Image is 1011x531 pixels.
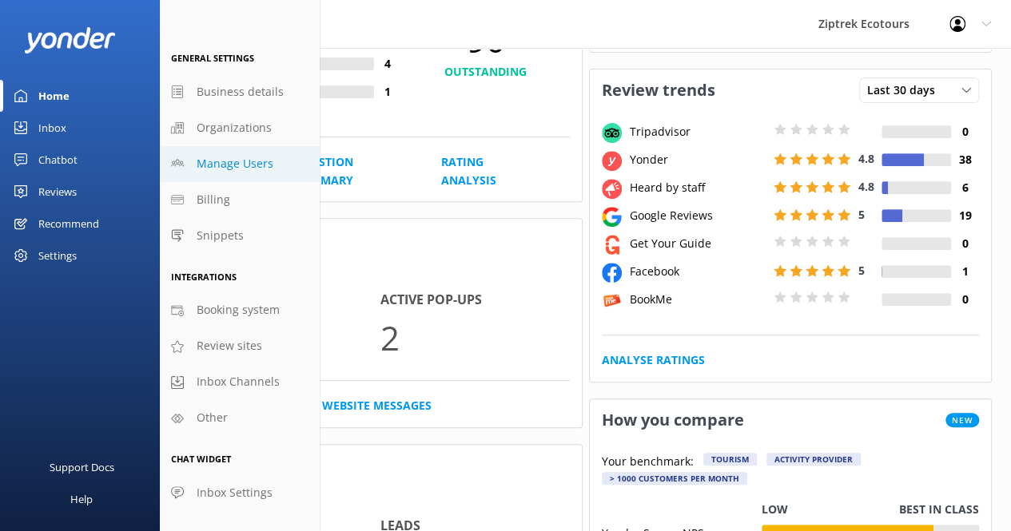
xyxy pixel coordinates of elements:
[38,176,77,208] div: Reviews
[160,182,320,218] a: Billing
[38,112,66,144] div: Inbox
[38,240,77,271] div: Settings
[374,55,402,73] h4: 4
[626,263,770,280] div: Facebook
[602,351,705,369] a: Analyse Ratings
[197,119,272,137] span: Organizations
[171,453,231,465] span: Chat Widget
[160,364,320,400] a: Inbox Channels
[858,151,874,166] span: 4.8
[951,179,979,196] h4: 6
[197,337,262,355] span: Review sites
[197,83,284,101] span: Business details
[402,20,570,60] span: 90
[171,52,254,64] span: General Settings
[160,146,320,182] a: Manage Users
[50,451,114,483] div: Support Docs
[197,301,280,319] span: Booking system
[380,311,569,364] p: 2
[766,453,861,466] div: Activity Provider
[858,207,865,222] span: 5
[951,123,979,141] h4: 0
[951,151,979,168] h4: 38
[197,373,280,390] span: Inbox Channels
[602,472,747,485] div: > 1000 customers per month
[858,179,874,194] span: 4.8
[867,81,945,99] span: Last 30 days
[197,155,273,172] span: Manage Users
[602,453,694,472] p: Your benchmark:
[322,397,432,414] a: Website Messages
[38,208,99,240] div: Recommend
[626,179,770,196] div: Heard by staff
[160,218,320,254] a: Snippets
[197,227,244,244] span: Snippets
[951,291,979,308] h4: 0
[180,445,582,486] h3: Recommend
[951,263,979,280] h4: 1
[374,83,402,101] h4: 1
[197,191,230,208] span: Billing
[24,27,116,53] img: yonder-white-logo.png
[38,144,78,176] div: Chatbot
[626,235,770,252] div: Get Your Guide
[180,486,582,504] p: In the last 30 days
[160,475,320,511] a: Inbox Settings
[171,271,237,283] span: Integrations
[590,69,727,111] h3: Review trends
[197,484,273,501] span: Inbox Settings
[380,290,569,311] h4: Active Pop-ups
[703,453,757,466] div: Tourism
[180,260,582,278] p: In the last 30 days
[858,263,865,278] span: 5
[160,110,320,146] a: Organizations
[180,219,582,260] h3: Website Chat
[626,207,770,224] div: Google Reviews
[295,153,405,189] a: Question Summary
[160,400,320,436] a: Other
[945,413,979,427] span: New
[197,409,228,426] span: Other
[899,501,979,518] p: Best in class
[951,207,979,224] h4: 19
[160,328,320,364] a: Review sites
[626,151,770,168] div: Yonder
[70,483,93,515] div: Help
[160,74,320,110] a: Business details
[441,153,534,189] a: Rating Analysis
[160,292,320,328] a: Booking system
[38,80,70,112] div: Home
[951,235,979,252] h4: 0
[590,399,756,441] h3: How you compare
[626,123,770,141] div: Tripadvisor
[762,501,788,518] p: Low
[626,291,770,308] div: BookMe
[402,63,570,81] h4: OUTSTANDING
